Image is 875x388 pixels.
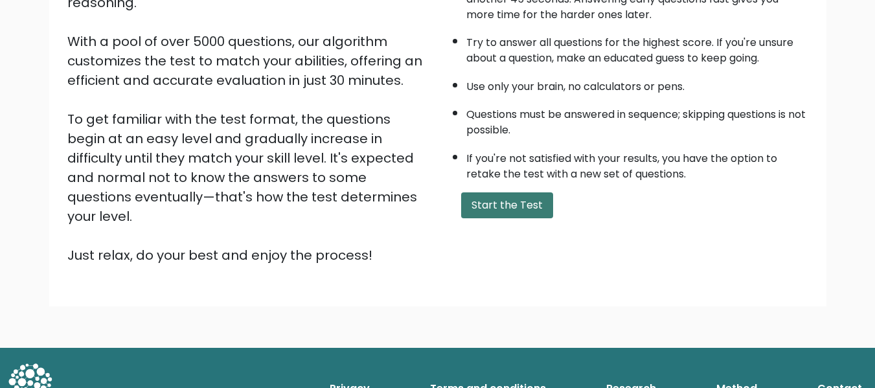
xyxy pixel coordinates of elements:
[466,29,808,66] li: Try to answer all questions for the highest score. If you're unsure about a question, make an edu...
[466,100,808,138] li: Questions must be answered in sequence; skipping questions is not possible.
[461,192,553,218] button: Start the Test
[466,144,808,182] li: If you're not satisfied with your results, you have the option to retake the test with a new set ...
[466,73,808,95] li: Use only your brain, no calculators or pens.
